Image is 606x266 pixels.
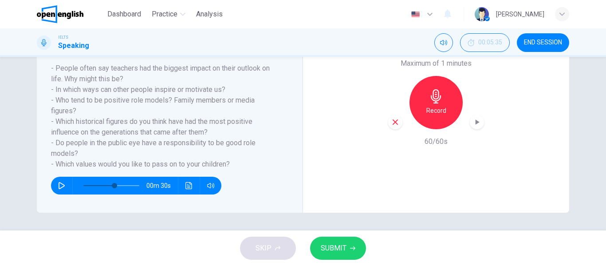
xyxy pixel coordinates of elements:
span: SUBMIT [321,242,346,254]
button: SUBMIT [310,237,366,260]
span: IELTS [58,34,68,40]
h6: 60/60s [425,136,448,147]
span: 00m 30s [146,177,178,195]
h6: Maximum of 1 minutes [401,58,472,69]
button: Record [409,76,463,129]
span: END SESSION [524,39,562,46]
div: [PERSON_NAME] [496,9,544,20]
img: Profile picture [475,7,489,21]
span: Practice [152,9,177,20]
button: 00:05:35 [460,33,510,52]
img: en [410,11,421,18]
div: Hide [460,33,510,52]
span: Dashboard [107,9,141,20]
h6: Record [426,105,446,116]
button: END SESSION [517,33,569,52]
img: OpenEnglish logo [37,5,83,23]
h6: We've been talking about the impact that people can have on our lives. I'd like to discuss this s... [51,31,278,170]
h1: Speaking [58,40,89,51]
span: 00:05:35 [478,39,502,46]
button: Click to see the audio transcription [182,177,196,195]
button: Practice [148,6,189,22]
button: Analysis [193,6,226,22]
a: OpenEnglish logo [37,5,104,23]
button: Dashboard [104,6,145,22]
span: Analysis [196,9,223,20]
div: Mute [434,33,453,52]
